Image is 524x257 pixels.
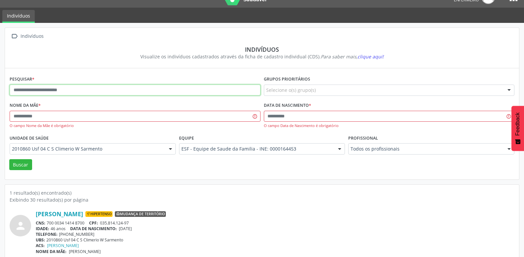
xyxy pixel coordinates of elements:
span: Selecione o(s) grupo(s) [266,87,316,94]
div: O campo Nome da Mãe é obrigatório [10,123,261,129]
span: IDADE: [36,226,49,231]
div: 700 0034 1414 8700 [36,220,514,226]
div: Indivíduos [14,46,510,53]
label: Equipe [179,133,194,143]
label: Data de nascimento [264,100,311,111]
div: 46 anos [36,226,514,231]
div: O campo Data de Nascimento é obrigatório [264,123,515,129]
span: clique aqui! [357,53,384,60]
span: 2010860 Usf 04 C S Climerio W Sarmento [12,146,162,152]
span: Todos os profissionais [351,146,501,152]
div: [PHONE_NUMBER] [36,231,514,237]
span: CPF: [89,220,98,226]
span: [PERSON_NAME] [69,249,101,254]
div: Visualize os indivíduos cadastrados através da ficha de cadastro individual (CDS). [14,53,510,60]
label: Grupos prioritários [264,74,310,85]
span: TELEFONE: [36,231,58,237]
div: 1 resultado(s) encontrado(s) [10,189,514,196]
a: Indivíduos [2,10,35,23]
div: 2010860 Usf 04 C S Climerio W Sarmento [36,237,514,243]
label: Pesquisar [10,74,34,85]
span: NOME DA MÃE: [36,249,67,254]
div: Exibindo 30 resultado(s) por página [10,196,514,203]
i: person [15,220,26,232]
button: Feedback - Mostrar pesquisa [511,106,524,151]
span: ESF - Equipe de Saude da Familia - INE: 0000164453 [181,146,332,152]
i:  [10,32,19,41]
span: Mudança de território [115,211,166,217]
label: Profissional [348,133,378,143]
span: 035.814.124-97 [100,220,129,226]
span: ACS: [36,243,45,248]
a:  Indivíduos [10,32,45,41]
span: DATA DE NASCIMENTO: [70,226,117,231]
i: Para saber mais, [321,53,384,60]
span: Feedback [515,112,521,136]
a: [PERSON_NAME] [36,210,83,218]
span: [DATE] [119,226,132,231]
label: Unidade de saúde [10,133,49,143]
label: Nome da mãe [10,100,41,111]
span: Hipertenso [85,211,113,217]
span: UBS: [36,237,45,243]
a: [PERSON_NAME] [47,243,79,248]
span: CNS: [36,220,45,226]
div: Indivíduos [19,32,45,41]
button: Buscar [9,159,32,170]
